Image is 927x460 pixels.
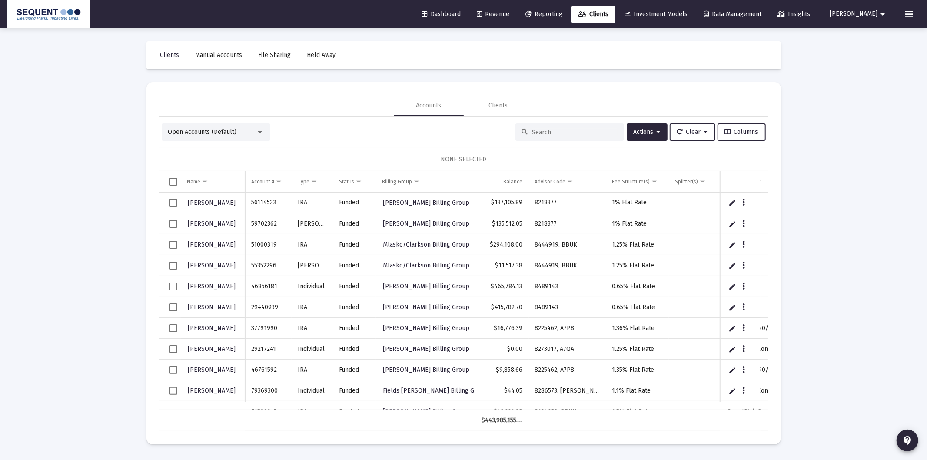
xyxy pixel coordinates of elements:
span: [PERSON_NAME] [188,220,236,227]
div: Select row [169,387,177,395]
span: [PERSON_NAME] Billing Group [383,303,469,311]
td: 29440939 [245,297,291,318]
span: Columns [725,128,758,136]
td: IRA [292,318,333,339]
td: 1.25% Flat Rate [606,339,669,360]
a: [PERSON_NAME] [187,259,237,272]
a: Edit [728,220,736,228]
div: Funded [339,220,370,228]
td: 8218377 [529,193,606,213]
a: Held Away [300,47,343,64]
span: Investment Models [625,10,688,18]
td: 8444919, BBUK [529,255,606,276]
td: 1.25% Flat Rate [606,234,669,255]
td: $415,782.70 [475,297,528,318]
td: $0.00 [475,339,528,360]
a: Edit [728,303,736,311]
a: Manual Accounts [189,47,249,64]
a: Mlasko/Clarkson Billing Group [382,259,470,272]
div: Accounts [416,101,442,110]
span: Mlasko/Clarkson Billing Group [383,241,469,248]
span: Mlasko/Clarkson Billing Group [383,262,469,269]
td: [PERSON_NAME] [292,213,333,234]
a: [PERSON_NAME] Billing Group [382,217,470,230]
td: $135,512.05 [475,213,528,234]
a: Edit [728,366,736,374]
td: IRA [292,297,333,318]
button: Columns [718,123,766,141]
td: Column Advisor Code [529,171,606,192]
td: 1% Flat Rate [606,193,669,213]
span: Data Management [704,10,761,18]
td: 37791990 [245,318,291,339]
span: [PERSON_NAME] Billing Group [383,366,469,373]
td: 79369300 [245,380,291,401]
td: 8225462, A7P8 [529,318,606,339]
a: [PERSON_NAME] [187,322,237,334]
td: Column Account # [245,171,291,192]
a: Edit [728,387,736,395]
td: 56114523 [245,193,291,213]
span: [PERSON_NAME] Billing Group [383,408,469,415]
a: Clients [571,6,615,23]
div: Funded [339,282,370,291]
span: Show filter options for column 'Splitter(s)' [699,178,706,185]
td: [PERSON_NAME] [292,255,333,276]
td: IRA [292,360,333,380]
a: [PERSON_NAME] [187,217,237,230]
span: Reporting [525,10,562,18]
td: IRA [292,193,333,213]
div: Name [187,178,201,185]
a: Investment Models [618,6,694,23]
mat-icon: contact_support [902,435,913,446]
div: Funded [339,198,370,207]
td: 71509245 [245,401,291,422]
a: [PERSON_NAME] Billing Group [382,301,470,313]
td: 8489143 [529,276,606,297]
td: $9,858.66 [475,360,528,380]
td: 8218377 [529,213,606,234]
a: [PERSON_NAME] Billing Group [382,322,470,334]
a: [PERSON_NAME] [187,343,237,355]
td: Column Status [333,171,376,192]
span: Show filter options for column 'Billing Group' [413,178,420,185]
td: $294,108.00 [475,234,528,255]
div: NONE SELECTED [166,155,761,164]
button: Actions [627,123,668,141]
a: [PERSON_NAME] [187,384,237,397]
span: [PERSON_NAME] [188,366,236,373]
a: [PERSON_NAME] [187,280,237,293]
a: Mlasko/Clarkson Billing Group [382,238,470,251]
td: 1% Flat Rate [606,213,669,234]
mat-icon: arrow_drop_down [877,6,888,23]
a: Reporting [518,6,569,23]
td: 1.35% Flat Rate [606,360,669,380]
span: Held Away [307,51,336,59]
a: [PERSON_NAME] [187,301,237,313]
div: Advisor Code [535,178,566,185]
span: [PERSON_NAME] [188,283,236,290]
td: 29217241 [245,339,291,360]
td: Individual [292,380,333,401]
span: Show filter options for column 'Advisor Code' [567,178,574,185]
div: Balance [504,178,523,185]
span: [PERSON_NAME] [188,199,236,207]
span: Clients [160,51,179,59]
span: [PERSON_NAME] [188,303,236,311]
div: Fee Structure(s) [612,178,650,185]
span: File Sharing [259,51,291,59]
div: Select row [169,324,177,332]
div: Type [298,178,309,185]
a: Edit [728,324,736,332]
td: 8489143 [529,297,606,318]
span: Show filter options for column 'Status' [356,178,362,185]
td: 1.1% Flat Rate [606,380,669,401]
a: Edit [728,283,736,290]
div: Select row [169,262,177,270]
span: Open Accounts (Default) [168,128,237,136]
span: Show filter options for column 'Type' [311,178,317,185]
a: Fields [PERSON_NAME] Billing Group [382,384,488,397]
td: 46761592 [245,360,291,380]
span: [PERSON_NAME] [188,241,236,248]
td: 1.25% Flat Rate [606,255,669,276]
